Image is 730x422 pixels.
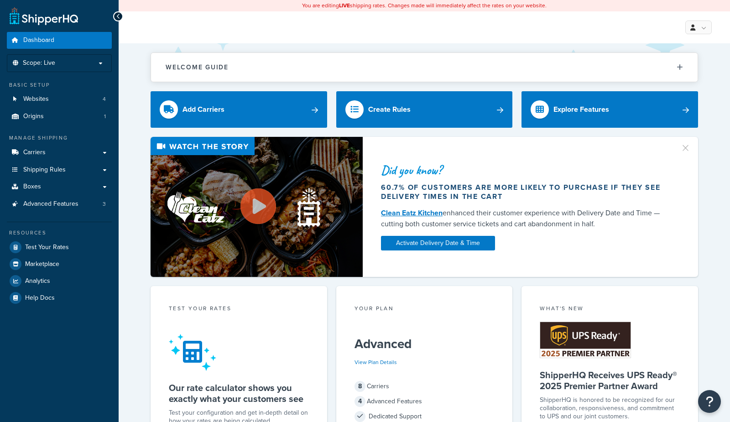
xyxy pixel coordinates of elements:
a: Test Your Rates [7,239,112,255]
a: Advanced Features3 [7,196,112,213]
a: Analytics [7,273,112,289]
div: Add Carriers [182,103,224,116]
span: 3 [103,200,106,208]
a: Clean Eatz Kitchen [381,208,443,218]
b: LIVE [339,1,350,10]
span: Carriers [23,149,46,156]
div: Your Plan [355,304,495,315]
li: Origins [7,108,112,125]
a: View Plan Details [355,358,397,366]
span: Shipping Rules [23,166,66,174]
div: Basic Setup [7,81,112,89]
img: Video thumbnail [151,137,363,277]
span: Websites [23,95,49,103]
p: ShipperHQ is honored to be recognized for our collaboration, responsiveness, and commitment to UP... [540,396,680,421]
span: 8 [355,381,365,392]
a: Carriers [7,144,112,161]
span: Dashboard [23,36,54,44]
a: Explore Features [521,91,698,128]
span: 1 [104,113,106,120]
div: enhanced their customer experience with Delivery Date and Time — cutting both customer service ti... [381,208,669,229]
div: Test your rates [169,304,309,315]
div: What's New [540,304,680,315]
a: Shipping Rules [7,162,112,178]
h5: Advanced [355,337,495,351]
span: 4 [103,95,106,103]
span: 4 [355,396,365,407]
div: Advanced Features [355,395,495,408]
div: Resources [7,229,112,237]
span: Marketplace [25,260,59,268]
a: Marketplace [7,256,112,272]
span: Scope: Live [23,59,55,67]
div: Create Rules [368,103,411,116]
div: Carriers [355,380,495,393]
li: Websites [7,91,112,108]
button: Welcome Guide [151,53,698,82]
span: Test Your Rates [25,244,69,251]
a: Create Rules [336,91,513,128]
a: Dashboard [7,32,112,49]
span: Help Docs [25,294,55,302]
a: Origins1 [7,108,112,125]
li: Advanced Features [7,196,112,213]
span: Advanced Features [23,200,78,208]
span: Analytics [25,277,50,285]
button: Open Resource Center [698,390,721,413]
h5: Our rate calculator shows you exactly what your customers see [169,382,309,404]
h5: ShipperHQ Receives UPS Ready® 2025 Premier Partner Award [540,370,680,391]
a: Boxes [7,178,112,195]
span: Origins [23,113,44,120]
span: Boxes [23,183,41,191]
div: Manage Shipping [7,134,112,142]
div: Did you know? [381,164,669,177]
div: 60.7% of customers are more likely to purchase if they see delivery times in the cart [381,183,669,201]
a: Help Docs [7,290,112,306]
a: Add Carriers [151,91,327,128]
div: Explore Features [553,103,609,116]
a: Activate Delivery Date & Time [381,236,495,250]
h2: Welcome Guide [166,64,229,71]
a: Websites4 [7,91,112,108]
